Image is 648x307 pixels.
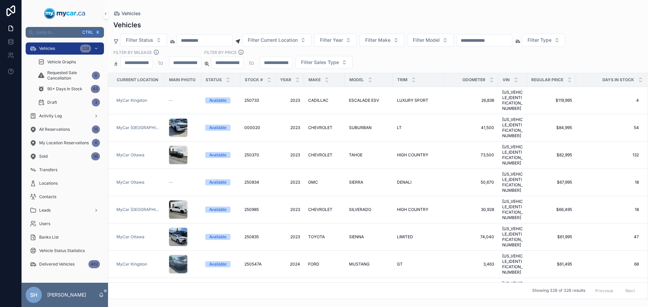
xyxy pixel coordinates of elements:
a: 41,500 [449,125,494,130]
a: 2023 [280,98,300,103]
span: SILVERADO [349,207,371,212]
a: TAHOE [349,152,389,158]
span: Odometer [462,77,485,83]
span: CHEVROLET [308,207,332,212]
a: Available [205,152,236,158]
span: MUSTANG [349,262,370,267]
a: Available [205,261,236,267]
a: Available [205,207,236,213]
a: MyCar Ottawa [116,152,161,158]
a: MyCar Ottawa [116,180,161,185]
a: [US_VEHICLE_IDENTIFICATION_NUMBER] [502,199,523,220]
a: TOYOTA [308,234,341,240]
a: MyCar Ottawa [116,180,144,185]
a: $82,995 [531,152,572,158]
span: MyCar [GEOGRAPHIC_DATA] [116,125,161,130]
a: All Reservations15 [26,123,104,135]
a: 2023 [280,152,300,158]
span: SH [30,291,37,299]
a: My Location Reservations6 [26,137,104,149]
a: Users [26,218,104,230]
span: 000020 [244,125,260,130]
span: Vehicles [122,10,141,17]
a: 26,838 [449,98,494,103]
div: 36 [91,152,100,160]
span: Activity Log [39,113,62,119]
a: Sold36 [26,150,104,162]
a: MUSTANG [349,262,389,267]
div: Available [209,261,226,267]
a: MyCar Kingston [116,262,147,267]
a: $119,995 [531,98,572,103]
a: 250370 [244,152,272,158]
a: LT [397,125,440,130]
span: 4 [576,98,639,103]
a: -- [169,180,197,185]
span: CADILLAC [308,98,328,103]
a: MyCar [GEOGRAPHIC_DATA] [116,207,161,212]
h1: Vehicles [113,20,141,30]
a: 250547A [244,262,272,267]
a: [US_VEHICLE_IDENTIFICATION_NUMBER] [502,90,523,111]
a: 250834 [244,180,272,185]
span: 18 [576,180,639,185]
span: $84,995 [531,125,572,130]
span: -- [169,180,173,185]
a: DENALI [397,180,440,185]
a: 000020 [244,125,272,130]
span: K [95,30,101,35]
a: 73,500 [449,152,494,158]
a: Vehicles [113,10,141,17]
a: FORD [308,262,341,267]
div: 3 [92,98,100,106]
label: Filter By Mileage [113,49,152,55]
span: Current Location [117,77,158,83]
span: 2023 [280,180,300,185]
p: to [249,59,254,67]
button: Select Button [407,34,454,47]
span: Main Photo [169,77,195,83]
a: 250985 [244,207,272,212]
a: 68 [576,262,639,267]
span: Locations [39,181,58,186]
span: CHEVROLET [308,125,332,130]
span: $61,995 [531,234,572,240]
a: Vehicles328 [26,42,104,55]
span: 2024 [280,262,300,267]
span: Vehicle Graphs [47,59,76,65]
span: Contacts [39,194,56,199]
span: $61,495 [531,262,572,267]
span: LIMITED [397,234,413,240]
span: MyCar Ottawa [116,234,144,240]
span: GMC [308,180,318,185]
a: Draft3 [34,96,104,109]
a: Delivered Vehicles462 [26,258,104,270]
a: 47 [576,234,639,240]
div: Available [209,152,226,158]
button: Select Button [295,56,353,69]
a: SILVERADO [349,207,389,212]
span: Filter Type [528,37,551,43]
p: [PERSON_NAME] [47,291,86,298]
a: Leads [26,204,104,216]
a: 2023 [280,207,300,212]
span: Filter Status [126,37,153,43]
a: 30,928 [449,207,494,212]
span: DENALI [397,180,411,185]
span: Draft [47,100,57,105]
span: 250370 [244,152,259,158]
a: [US_VEHICLE_IDENTIFICATION_NUMBER] [502,281,523,302]
a: Locations [26,177,104,189]
a: [US_VEHICLE_IDENTIFICATION_NUMBER] [502,253,523,275]
span: Trim [397,77,407,83]
button: Select Button [120,34,167,47]
a: Contacts [26,191,104,203]
a: GT [397,262,440,267]
a: SIENNA [349,234,389,240]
